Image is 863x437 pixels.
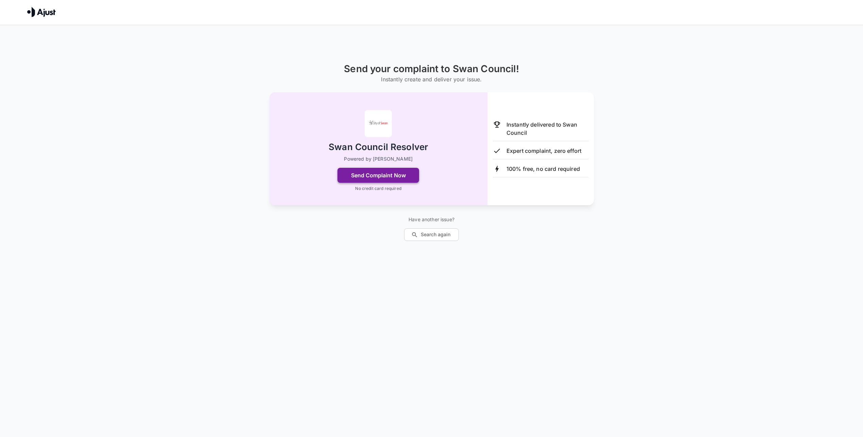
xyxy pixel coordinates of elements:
p: Have another issue? [404,216,459,223]
p: No credit card required [355,185,401,192]
p: Powered by [PERSON_NAME] [344,156,413,162]
button: Search again [404,228,459,241]
button: Send Complaint Now [337,168,419,183]
h2: Swan Council Resolver [329,141,428,153]
img: Ajust [27,7,56,17]
p: Expert complaint, zero effort [507,147,581,155]
h6: Instantly create and deliver your issue. [344,75,519,84]
p: 100% free, no card required [507,165,580,173]
img: Swan Council [365,110,392,137]
p: Instantly delivered to Swan Council [507,120,588,137]
h1: Send your complaint to Swan Council! [344,63,519,75]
